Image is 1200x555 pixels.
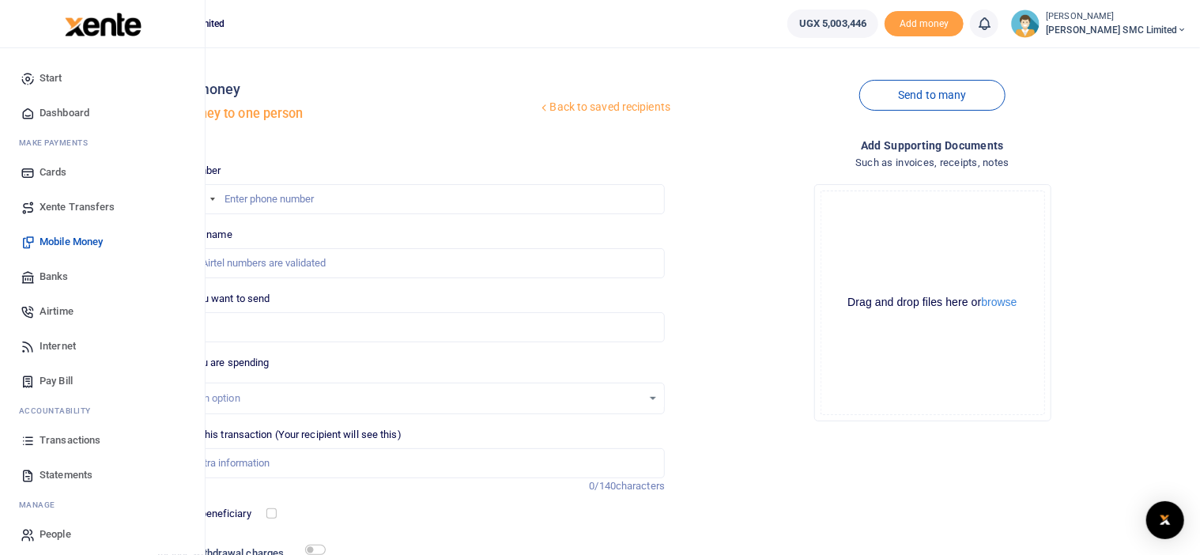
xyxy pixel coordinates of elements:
[40,338,76,354] span: Internet
[65,13,142,36] img: logo-large
[885,17,964,28] a: Add money
[1146,501,1184,539] div: Open Intercom Messenger
[155,291,270,307] label: Amount you want to send
[13,423,192,458] a: Transactions
[63,17,142,29] a: logo-small logo-large logo-large
[40,432,100,448] span: Transactions
[13,61,192,96] a: Start
[13,155,192,190] a: Cards
[149,81,538,98] h4: Mobile money
[1011,9,1040,38] img: profile-user
[13,517,192,552] a: People
[40,105,89,121] span: Dashboard
[814,184,1051,421] div: File Uploader
[40,269,69,285] span: Banks
[982,296,1017,308] button: browse
[40,467,92,483] span: Statements
[155,184,665,214] input: Enter phone number
[27,137,89,149] span: ake Payments
[149,106,538,122] h5: Send money to one person
[40,199,115,215] span: Xente Transfers
[27,499,56,511] span: anage
[1046,10,1187,24] small: [PERSON_NAME]
[821,295,1044,310] div: Drag and drop files here or
[40,373,73,389] span: Pay Bill
[40,527,71,542] span: People
[155,427,402,443] label: Memo for this transaction (Your recipient will see this)
[13,493,192,517] li: M
[155,448,665,478] input: Enter extra information
[13,130,192,155] li: M
[40,304,74,319] span: Airtime
[40,164,67,180] span: Cards
[616,480,665,492] span: characters
[859,80,1005,111] a: Send to many
[787,9,878,38] a: UGX 5,003,446
[40,70,62,86] span: Start
[13,294,192,329] a: Airtime
[155,312,665,342] input: UGX
[885,11,964,37] li: Toup your wallet
[1011,9,1187,38] a: profile-user [PERSON_NAME] [PERSON_NAME] SMC Limited
[13,259,192,294] a: Banks
[677,154,1187,172] h4: Such as invoices, receipts, notes
[13,190,192,225] a: Xente Transfers
[13,458,192,493] a: Statements
[155,355,269,371] label: Reason you are spending
[781,9,885,38] li: Wallet ballance
[799,16,866,32] span: UGX 5,003,446
[167,391,642,406] div: Select an option
[31,405,91,417] span: countability
[885,11,964,37] span: Add money
[13,96,192,130] a: Dashboard
[155,248,665,278] input: MTN & Airtel numbers are validated
[590,480,617,492] span: 0/140
[13,329,192,364] a: Internet
[1046,23,1187,37] span: [PERSON_NAME] SMC Limited
[13,398,192,423] li: Ac
[40,234,103,250] span: Mobile Money
[538,93,672,122] a: Back to saved recipients
[13,364,192,398] a: Pay Bill
[677,137,1187,154] h4: Add supporting Documents
[13,225,192,259] a: Mobile Money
